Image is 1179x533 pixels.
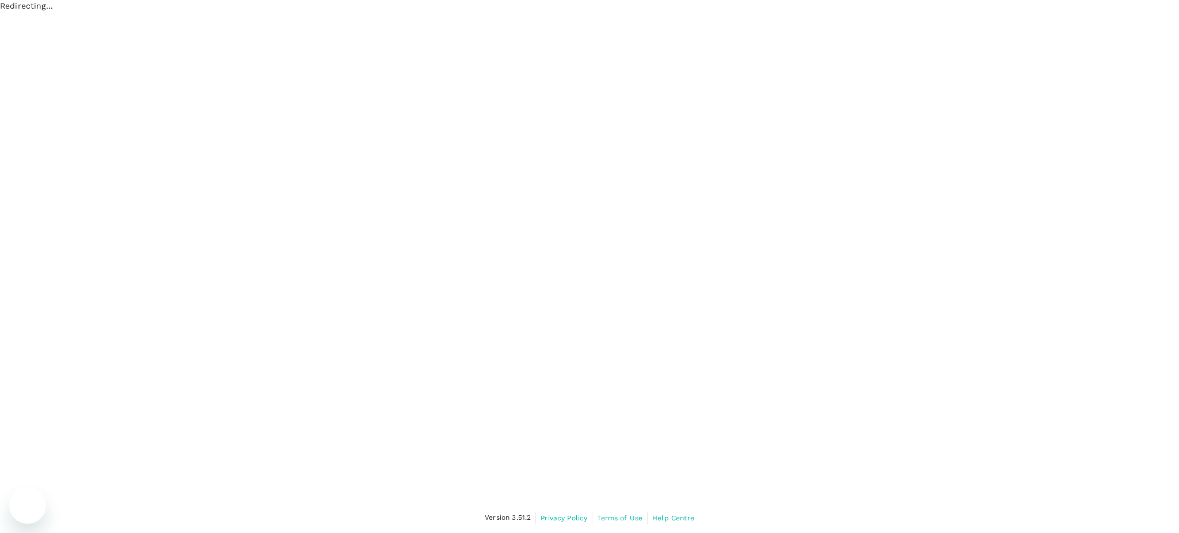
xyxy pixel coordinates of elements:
[9,487,46,524] iframe: Button to launch messaging window
[485,512,531,524] span: Version 3.51.2
[652,514,694,522] span: Help Centre
[541,512,587,524] a: Privacy Policy
[541,514,587,522] span: Privacy Policy
[597,512,642,524] a: Terms of Use
[652,512,694,524] a: Help Centre
[597,514,642,522] span: Terms of Use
